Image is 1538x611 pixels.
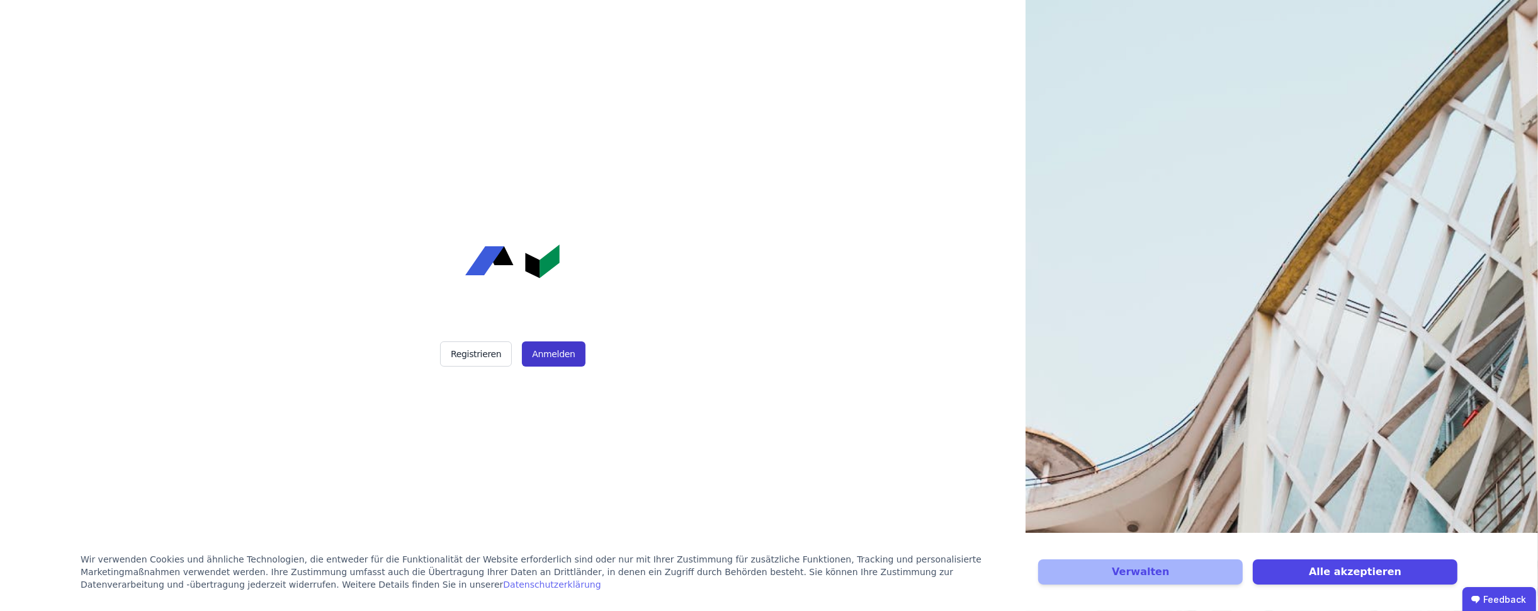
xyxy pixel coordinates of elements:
button: Registrieren [440,341,512,367]
img: Concular [465,244,560,278]
a: Datenschutzerklärung [503,580,601,590]
div: Wir verwenden Cookies und ähnliche Technologien, die entweder für die Funktionalität der Website ... [81,553,1023,591]
button: Anmelden [522,341,585,367]
button: Alle akzeptieren [1253,559,1457,585]
button: Verwalten [1038,559,1243,585]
